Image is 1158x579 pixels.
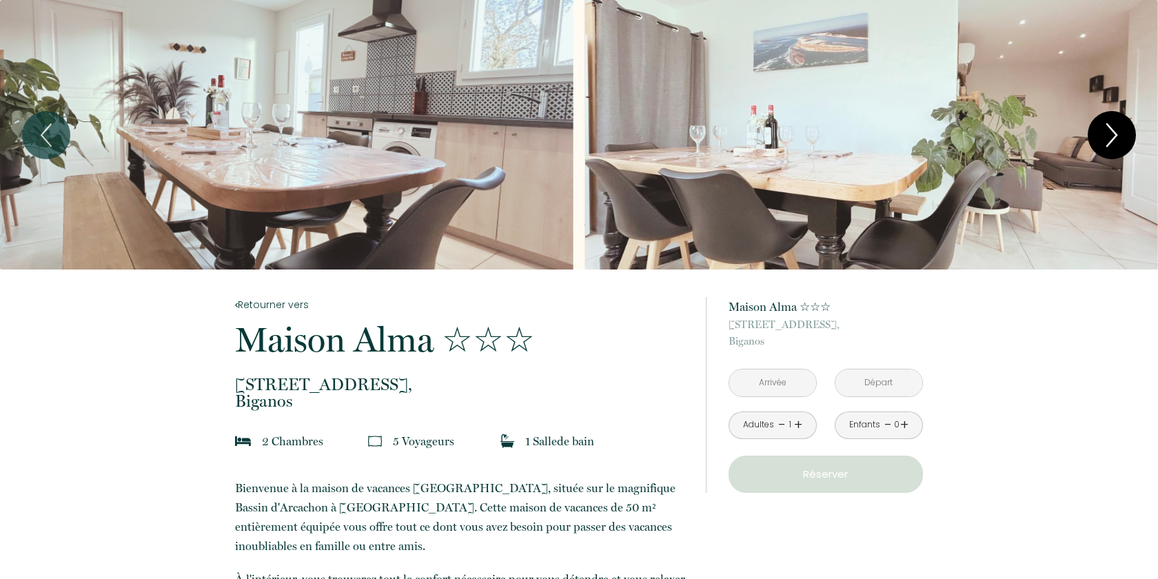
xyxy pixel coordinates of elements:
[235,297,687,312] a: Retourner vers
[318,434,323,448] span: s
[235,376,687,409] p: Biganos
[849,418,880,431] div: Enfants
[449,434,454,448] span: s
[235,323,687,357] p: Maison Alma ☆☆☆
[743,418,774,431] div: Adultes
[729,316,923,349] p: Biganos
[733,466,918,482] p: Réserver
[835,369,922,396] input: Départ
[235,376,687,393] span: [STREET_ADDRESS],
[729,316,923,333] span: [STREET_ADDRESS],
[900,414,908,436] a: +
[368,434,382,448] img: guests
[1088,111,1136,159] button: Next
[393,431,454,451] p: 5 Voyageur
[794,414,802,436] a: +
[525,431,594,451] p: 1 Salle de bain
[22,111,70,159] button: Previous
[884,414,892,436] a: -
[786,418,793,431] div: 1
[893,418,900,431] div: 0
[262,431,323,451] p: 2 Chambre
[778,414,786,436] a: -
[235,478,687,556] p: Bienvenue à la maison de vacances [GEOGRAPHIC_DATA], située sur le magnifique Bassin d'Arcachon à...
[729,456,923,493] button: Réserver
[729,369,816,396] input: Arrivée
[729,297,923,316] p: Maison Alma ☆☆☆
